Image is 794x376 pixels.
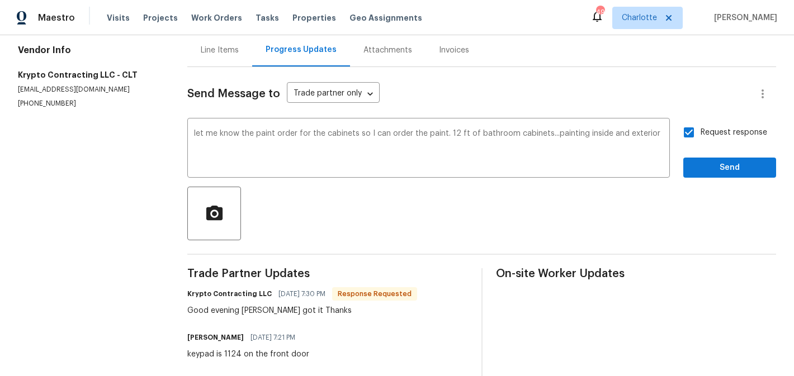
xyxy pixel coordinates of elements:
[187,268,467,279] span: Trade Partner Updates
[187,305,417,316] div: Good evening [PERSON_NAME] got it Thanks
[187,332,244,343] h6: [PERSON_NAME]
[187,349,309,360] div: keypad is 1124 on the front door
[278,288,325,299] span: [DATE] 7:30 PM
[266,44,337,55] div: Progress Updates
[18,85,160,94] p: [EMAIL_ADDRESS][DOMAIN_NAME]
[333,288,416,299] span: Response Requested
[292,12,336,23] span: Properties
[349,12,422,23] span: Geo Assignments
[287,85,380,103] div: Trade partner only
[439,45,469,56] div: Invoices
[191,12,242,23] span: Work Orders
[683,158,776,178] button: Send
[622,12,657,23] span: Charlotte
[18,45,160,56] h4: Vendor Info
[701,127,767,139] span: Request response
[251,332,295,343] span: [DATE] 7:21 PM
[18,69,160,80] h5: Krypto Contracting LLC - CLT
[710,12,777,23] span: [PERSON_NAME]
[107,12,130,23] span: Visits
[201,45,239,56] div: Line Items
[692,161,767,175] span: Send
[194,130,663,169] textarea: let me know the paint order for the cabinets so I can order the paint. 12 ft of bathroom cabinets...
[496,268,776,279] span: On-site Worker Updates
[187,88,280,99] span: Send Message to
[38,12,75,23] span: Maestro
[143,12,178,23] span: Projects
[256,14,279,22] span: Tasks
[187,288,272,299] h6: Krypto Contracting LLC
[363,45,412,56] div: Attachments
[18,99,160,108] p: [PHONE_NUMBER]
[596,7,604,18] div: 49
